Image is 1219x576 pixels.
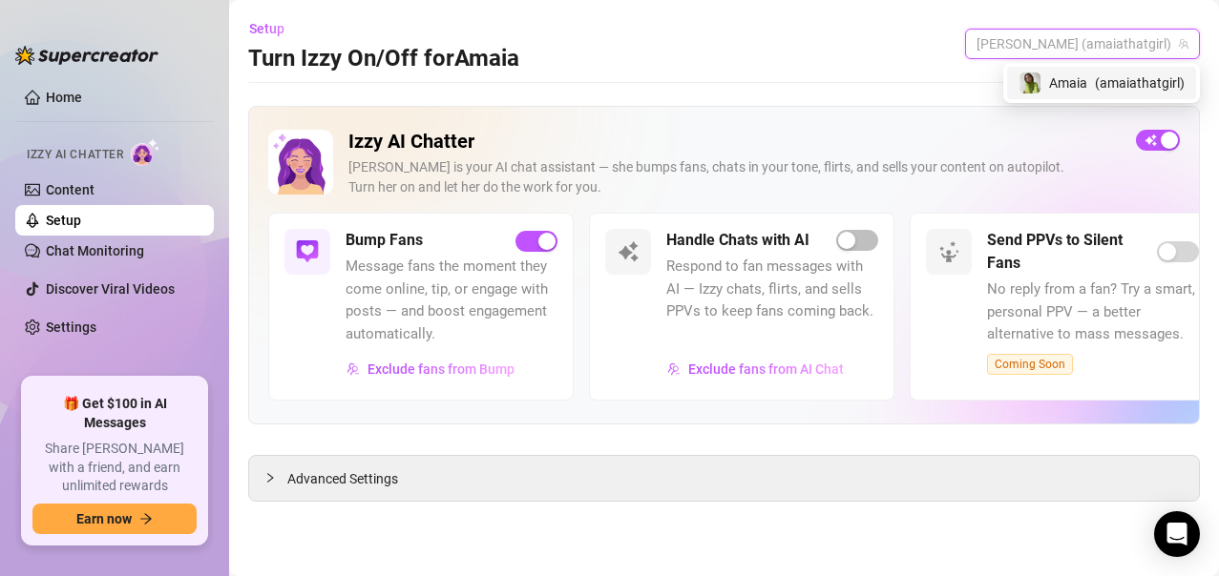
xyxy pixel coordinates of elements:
span: Message fans the moment they come online, tip, or engage with posts — and boost engagement automa... [346,256,557,345]
span: Amaia [1049,72,1087,93]
div: [PERSON_NAME] is your AI chat assistant — she bumps fans, chats in your tone, flirts, and sells y... [348,157,1121,197]
span: Amaia (amaiathatgirl) [977,30,1188,58]
a: Chat Monitoring [46,243,144,258]
span: Respond to fan messages with AI — Izzy chats, flirts, and sells PPVs to keep fans coming back. [666,256,878,323]
span: Exclude fans from AI Chat [688,361,844,377]
a: Setup [46,213,81,228]
span: Coming Soon [987,354,1073,375]
h5: Send PPVs to Silent Fans [987,229,1157,275]
img: svg%3e [617,240,640,263]
button: Exclude fans from AI Chat [666,354,845,384]
span: Earn now [76,511,132,526]
span: Advanced Settings [287,468,398,489]
img: svg%3e [667,362,681,376]
img: svg%3e [347,362,360,376]
button: Setup [248,13,300,44]
div: collapsed [264,467,287,488]
span: collapsed [264,472,276,483]
img: Izzy AI Chatter [268,130,333,195]
span: No reply from a fan? Try a smart, personal PPV — a better alternative to mass messages. [987,278,1199,346]
span: arrow-right [139,512,153,525]
img: svg%3e [296,240,319,263]
h5: Bump Fans [346,229,423,252]
span: 🎁 Get $100 in AI Messages [32,395,197,432]
span: Izzy AI Chatter [27,146,123,164]
img: logo-BBDzfeDw.svg [15,46,158,65]
span: Share [PERSON_NAME] with a friend, and earn unlimited rewards [32,440,197,496]
a: Content [46,182,95,197]
img: AI Chatter [131,138,160,166]
span: Setup [249,21,284,36]
div: Open Intercom Messenger [1154,511,1200,557]
img: Amaia [1019,72,1040,93]
a: Discover Viral Videos [46,281,175,297]
h5: Handle Chats with AI [666,229,809,252]
h3: Turn Izzy On/Off for Amaia [248,44,519,74]
span: ( amaiathatgirl ) [1095,72,1185,93]
span: team [1178,38,1189,50]
a: Settings [46,319,96,335]
button: Exclude fans from Bump [346,354,515,384]
span: Exclude fans from Bump [368,361,515,377]
a: Home [46,90,82,105]
img: svg%3e [937,240,960,263]
h2: Izzy AI Chatter [348,130,1121,154]
button: Earn nowarrow-right [32,504,197,534]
